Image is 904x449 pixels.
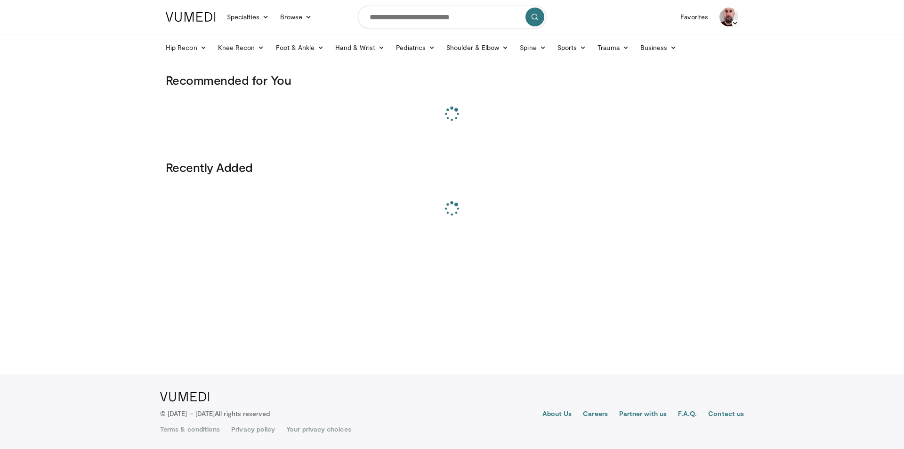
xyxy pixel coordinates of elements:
img: Avatar [719,8,738,26]
a: Pediatrics [390,38,441,57]
input: Search topics, interventions [358,6,546,28]
a: Favorites [675,8,714,26]
a: Hand & Wrist [330,38,390,57]
span: All rights reserved [215,409,270,417]
h3: Recently Added [166,160,738,175]
a: Foot & Ankle [270,38,330,57]
a: Browse [274,8,318,26]
h3: Recommended for You [166,73,738,88]
a: F.A.Q. [678,409,697,420]
a: Partner with us [619,409,667,420]
a: Trauma [592,38,635,57]
img: VuMedi Logo [166,12,216,22]
a: Careers [583,409,608,420]
a: Contact us [708,409,744,420]
a: Business [635,38,683,57]
a: Sports [552,38,592,57]
a: Spine [514,38,551,57]
a: Privacy policy [231,425,275,434]
a: Specialties [221,8,274,26]
a: About Us [542,409,572,420]
a: Hip Recon [160,38,212,57]
a: Shoulder & Elbow [441,38,514,57]
p: © [DATE] – [DATE] [160,409,270,418]
a: Terms & conditions [160,425,220,434]
a: Your privacy choices [286,425,351,434]
img: VuMedi Logo [160,392,210,401]
a: Knee Recon [212,38,270,57]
